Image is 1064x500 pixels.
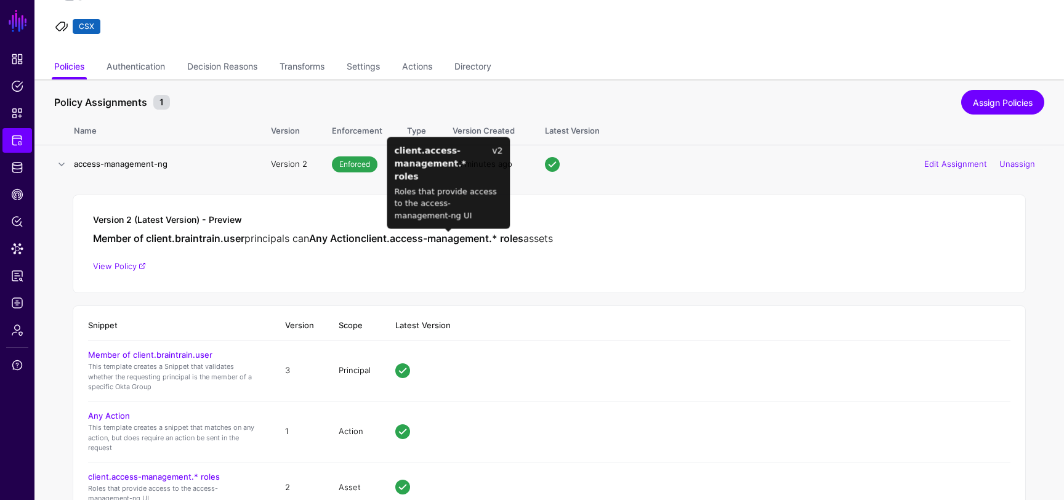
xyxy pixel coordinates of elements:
a: Data Lens [2,236,32,261]
h5: Version 2 (Latest Version) - Preview [93,215,1006,225]
span: Identity Data Fabric [11,161,23,174]
a: Assign Policies [961,90,1044,115]
a: SGNL [7,7,28,34]
th: Version [273,311,326,341]
a: Member of client.braintrain.user [88,350,212,360]
th: Snippet [88,311,273,341]
span: Enforced [332,156,377,172]
a: Policy Lens [2,209,32,234]
p: This template creates a snippet that matches on any action, but does require an action be sent in... [88,422,260,453]
a: Directory [454,56,491,79]
td: Principal [326,341,383,401]
th: Version [259,113,320,145]
span: Support [11,359,23,371]
th: Latest Version [533,113,1064,145]
a: View Policy [93,261,146,271]
div: client.access-management.* roles [395,144,483,183]
span: Policies [11,80,23,92]
td: 1 [273,401,326,462]
a: Identity Data Fabric [2,155,32,180]
td: Action [326,401,383,462]
td: Version 2 [259,145,320,183]
p: Roles that provide access to the access-management-ng UI [395,185,503,222]
small: 1 [153,95,170,110]
a: Admin [2,318,32,342]
th: Scope [326,311,383,341]
span: Reports [11,270,23,282]
a: Snippets [2,101,32,126]
a: Authentication [107,56,165,79]
th: Latest Version [383,311,1010,341]
span: Admin [11,324,23,336]
strong: Any Action [309,232,361,244]
a: Decision Reasons [187,56,257,79]
a: Dashboard [2,47,32,71]
a: Reports [2,264,32,288]
a: Actions [402,56,432,79]
th: Name [74,113,259,145]
a: CAEP Hub [2,182,32,207]
span: CSX [73,19,100,34]
th: Version Created [440,113,533,145]
span: Policy Assignments [51,95,150,110]
span: principals can [244,232,309,244]
span: Logs [11,297,23,309]
a: Any Action [88,411,130,421]
a: Protected Systems [2,128,32,153]
a: Transforms [280,56,324,79]
th: Type [395,113,440,145]
strong: Member of client.braintrain.user [93,232,244,244]
span: Protected Systems [11,134,23,147]
a: Logs [2,291,32,315]
p: This template creates a Snippet that validates whether the requesting principal is the member of ... [88,361,260,392]
strong: client.access-management.* roles [361,232,523,244]
th: Enforcement [320,113,395,145]
span: Policy Lens [11,216,23,228]
span: Dashboard [11,53,23,65]
a: Settings [347,56,380,79]
td: 3 [273,341,326,401]
a: Unassign [999,159,1035,169]
a: Policies [54,56,84,79]
span: assets [523,232,553,244]
span: CAEP Hub [11,188,23,201]
a: Policies [2,74,32,99]
span: Data Lens [11,243,23,255]
span: v2 [492,144,502,183]
a: client.access-management.* roles [88,472,220,482]
h4: access-management-ng [74,158,246,169]
a: Edit Assignment [924,159,987,169]
span: Snippets [11,107,23,119]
